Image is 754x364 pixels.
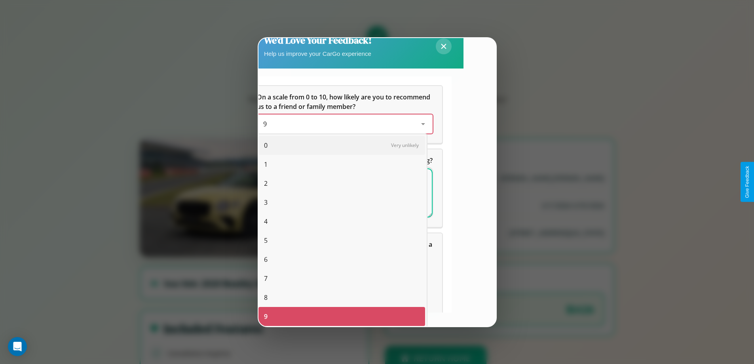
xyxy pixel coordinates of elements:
div: On a scale from 0 to 10, how likely are you to recommend us to a friend or family member? [257,114,433,133]
div: Give Feedback [745,166,750,198]
span: What can we do to make your experience more satisfying? [257,156,433,165]
span: 0 [264,141,268,150]
div: On a scale from 0 to 10, how likely are you to recommend us to a friend or family member? [247,86,442,143]
span: 1 [264,160,268,169]
span: 9 [263,120,267,128]
p: Help us improve your CarGo experience [264,48,372,59]
span: Very unlikely [391,142,419,149]
div: Open Intercom Messenger [8,337,27,356]
div: 10 [258,326,425,345]
span: 4 [264,217,268,226]
div: 4 [258,212,425,231]
span: On a scale from 0 to 10, how likely are you to recommend us to a friend or family member? [257,93,432,111]
div: 0 [258,136,425,155]
div: 6 [258,250,425,269]
h2: We'd Love Your Feedback! [264,34,372,47]
span: 7 [264,274,268,283]
div: 1 [258,155,425,174]
span: Which of the following features do you value the most in a vehicle? [257,240,434,258]
span: 9 [264,312,268,321]
span: 3 [264,198,268,207]
div: 9 [258,307,425,326]
div: 5 [258,231,425,250]
span: 2 [264,179,268,188]
span: 5 [264,236,268,245]
div: 8 [258,288,425,307]
span: 6 [264,255,268,264]
h5: On a scale from 0 to 10, how likely are you to recommend us to a friend or family member? [257,92,433,111]
span: 8 [264,293,268,302]
div: 2 [258,174,425,193]
div: 7 [258,269,425,288]
div: 3 [258,193,425,212]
